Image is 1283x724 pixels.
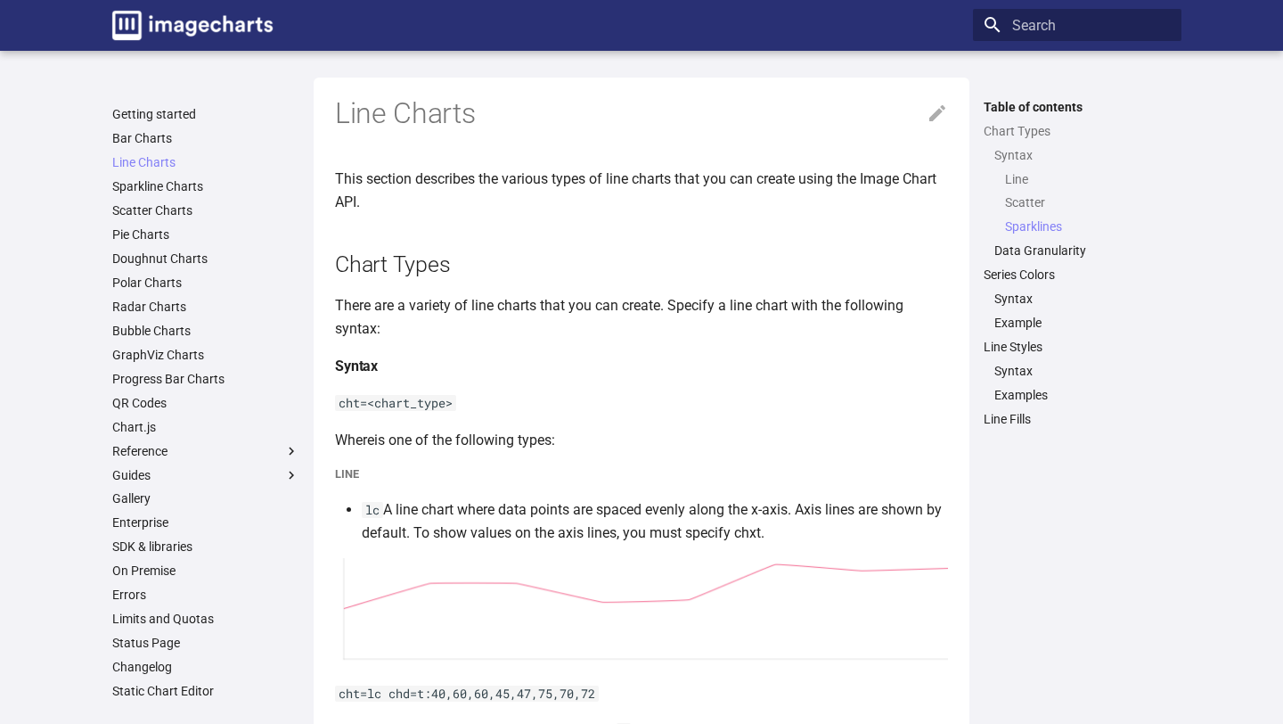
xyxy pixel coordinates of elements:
a: Example [994,315,1171,331]
h1: Line Charts [335,95,948,133]
a: SDK & libraries [112,539,299,555]
input: Search [973,9,1181,41]
a: Doughnut Charts [112,251,299,267]
nav: Line Styles [984,363,1171,403]
a: Line Styles [984,339,1171,355]
a: Image-Charts documentation [105,4,280,47]
label: Reference [112,443,299,459]
a: On Premise [112,563,299,579]
a: Scatter [1005,194,1171,210]
p: There are a variety of line charts that you can create. Specify a line chart with the following s... [335,294,948,340]
a: Static Chart Editor [112,683,299,699]
a: Radar Charts [112,299,299,315]
a: GraphViz Charts [112,347,299,363]
img: chart [335,558,948,668]
label: Guides [112,467,299,483]
h4: Syntax [335,355,948,378]
li: A line chart where data points are spaced evenly along the x-axis. Axis lines are shown by defaul... [362,498,948,544]
h2: Chart Types [335,249,948,280]
a: Syntax [994,363,1171,379]
a: Errors [112,587,299,603]
img: logo [112,11,273,40]
a: Pie Charts [112,226,299,243]
label: Table of contents [973,99,1181,115]
a: Polar Charts [112,275,299,291]
a: Getting started [112,106,299,122]
h5: Line [335,465,948,483]
a: QR Codes [112,395,299,411]
a: Changelog [112,659,299,675]
a: Chart.js [112,419,299,435]
code: lc [362,502,383,518]
p: This section describes the various types of line charts that you can create using the Image Chart... [335,168,948,213]
a: Scatter Charts [112,202,299,218]
a: Syntax [994,147,1171,163]
nav: Series Colors [984,291,1171,331]
p: Where [335,429,948,452]
code: cht=<chart_type> [335,395,456,411]
a: Status Page [112,635,299,651]
a: Series Colors [984,267,1171,283]
a: Enterprise [112,514,299,531]
nav: Chart Types [984,147,1171,259]
a: Chart Types [984,123,1171,139]
a: Syntax [994,291,1171,307]
nav: Table of contents [973,99,1181,427]
a: Gallery [112,490,299,506]
a: Limits and Quotas [112,611,299,627]
a: Line [1005,171,1171,187]
a: Line Charts [112,154,299,170]
a: Bar Charts [112,130,299,146]
a: Sparklines [1005,218,1171,234]
a: Sparkline Charts [112,178,299,194]
code: cht=lc chd=t:40,60,60,45,47,75,70,72 [335,686,599,702]
a: Data Granularity [994,243,1171,259]
a: Examples [994,387,1171,403]
chart_type: is one of the following types: [374,432,555,448]
nav: Syntax [994,171,1171,235]
a: Progress Bar Charts [112,371,299,387]
a: Bubble Charts [112,323,299,339]
a: Line Fills [984,411,1171,427]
